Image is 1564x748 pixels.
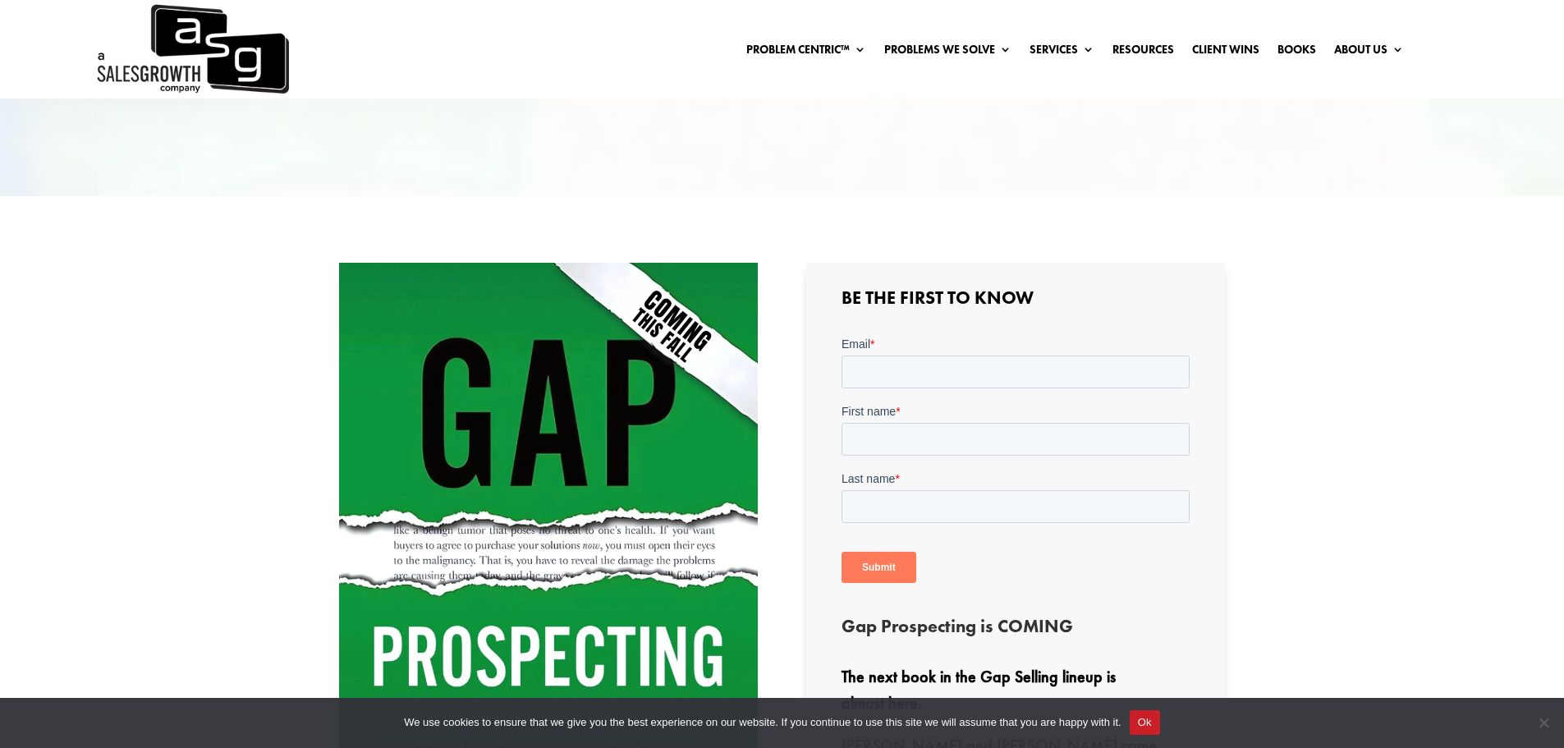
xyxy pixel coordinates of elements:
a: Problems We Solve [884,44,1011,62]
a: Client Wins [1192,44,1259,62]
span: We use cookies to ensure that we give you the best experience on our website. If you continue to ... [404,714,1121,731]
a: Services [1030,44,1094,62]
a: About Us [1334,44,1404,62]
h3: Gap Prospecting is COMING [842,617,1088,644]
iframe: Form 0 [842,336,1190,597]
a: Resources [1112,44,1174,62]
h3: Be the First to Know [842,289,1190,315]
a: Books [1277,44,1316,62]
a: Problem Centric™ [746,44,866,62]
button: Ok [1130,710,1160,735]
span: No [1535,714,1552,731]
strong: The next book in the Gap Selling lineup is almost here. [842,666,1116,714]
